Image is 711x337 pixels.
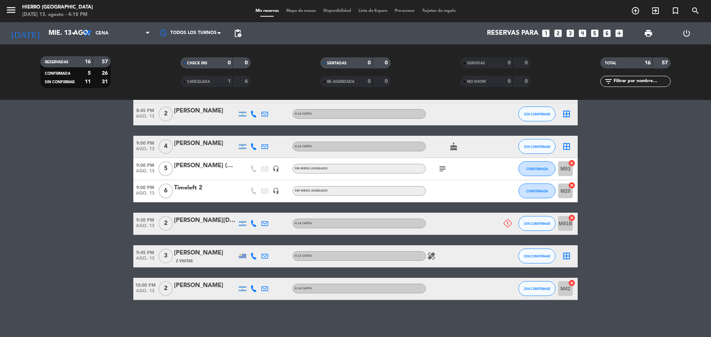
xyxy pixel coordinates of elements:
span: ago. 13 [133,169,157,177]
span: ago. 13 [133,114,157,122]
strong: 0 [228,60,231,65]
button: CONFIRMADA [518,161,555,176]
strong: 16 [85,59,91,64]
span: Pre-acceso [391,9,418,13]
i: subject [438,164,447,173]
span: SIN CONFIRMAR [524,145,550,149]
span: ago. 13 [133,146,157,155]
i: search [691,6,700,15]
strong: 0 [508,79,511,84]
strong: 0 [368,60,371,65]
button: CONFIRMADA [518,183,555,198]
strong: 0 [245,60,249,65]
span: 9:30 PM [133,215,157,224]
i: arrow_drop_down [69,29,78,38]
i: add_box [614,28,624,38]
i: headset_mic [273,165,279,172]
button: SIN CONFIRMAR [518,139,555,154]
strong: 0 [368,79,371,84]
div: [PERSON_NAME] [174,281,237,290]
button: menu [6,4,17,18]
div: [PERSON_NAME] [174,139,237,148]
i: menu [6,4,17,16]
i: looks_5 [590,28,600,38]
span: Sin menú asignado [295,167,328,170]
span: 9:00 PM [133,161,157,169]
span: SIN CONFIRMAR [524,287,550,291]
strong: 26 [102,71,109,76]
span: Mis reservas [252,9,283,13]
button: SIN CONFIRMAR [518,249,555,263]
span: 8:45 PM [133,106,157,114]
strong: 0 [385,60,389,65]
div: Timeleft 2 [174,183,237,193]
i: looks_6 [602,28,612,38]
span: SIN CONFIRMAR [45,80,74,84]
i: cake [449,142,458,151]
strong: 1 [228,79,231,84]
i: healing [427,252,436,260]
i: cancel [568,182,575,189]
i: looks_two [553,28,563,38]
span: ago. 13 [133,223,157,232]
span: 9:45 PM [133,248,157,256]
span: A la carta [295,112,312,115]
i: cancel [568,214,575,222]
span: Mapa de mesas [283,9,320,13]
div: LOG OUT [667,22,705,44]
strong: 0 [508,60,511,65]
strong: 57 [102,59,109,64]
button: SIN CONFIRMAR [518,216,555,231]
span: SIN CONFIRMAR [524,254,550,258]
div: [PERSON_NAME] [174,106,237,116]
span: CONFIRMADA [45,72,70,75]
span: ago. 13 [133,191,157,199]
i: cancel [568,159,575,167]
span: pending_actions [233,29,242,38]
span: CANCELADA [187,80,210,84]
span: CONFIRMADA [526,189,548,193]
span: SERVIDAS [467,61,485,65]
i: add_circle_outline [631,6,640,15]
span: A la carta [295,222,312,225]
strong: 31 [102,79,109,84]
strong: 0 [525,60,529,65]
div: [PERSON_NAME][DEMOGRAPHIC_DATA] [174,216,237,225]
i: cancel [568,279,575,287]
i: looks_3 [565,28,575,38]
span: 2 [158,216,173,231]
div: [PERSON_NAME] (Urbana play) [174,161,237,171]
span: Lista de Espera [355,9,391,13]
i: border_all [562,252,571,260]
strong: 57 [662,60,669,65]
span: RESERVADAS [45,60,69,64]
span: ago. 13 [133,256,157,264]
i: exit_to_app [651,6,660,15]
i: power_settings_new [682,29,691,38]
span: TOTAL [605,61,616,65]
span: SIN CONFIRMAR [524,222,550,226]
span: 2 [158,107,173,121]
span: Tarjetas de regalo [418,9,460,13]
div: [PERSON_NAME] [174,248,237,258]
span: Reservas para [487,30,538,37]
span: CONFIRMADA [526,167,548,171]
strong: 16 [645,60,651,65]
span: 4 [158,139,173,154]
i: headset_mic [273,188,279,194]
strong: 0 [525,79,529,84]
span: 3 [158,249,173,263]
strong: 11 [85,79,91,84]
strong: 0 [385,79,389,84]
strong: 6 [245,79,249,84]
i: filter_list [604,77,613,86]
span: 10:00 PM [133,280,157,289]
span: 9:00 PM [133,183,157,191]
input: Filtrar por nombre... [613,77,670,85]
span: 9:00 PM [133,138,157,147]
i: looks_4 [578,28,587,38]
span: 5 [158,161,173,176]
div: Hierro [GEOGRAPHIC_DATA] [22,4,93,11]
button: SIN CONFIRMAR [518,281,555,296]
span: A la carta [295,255,312,257]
